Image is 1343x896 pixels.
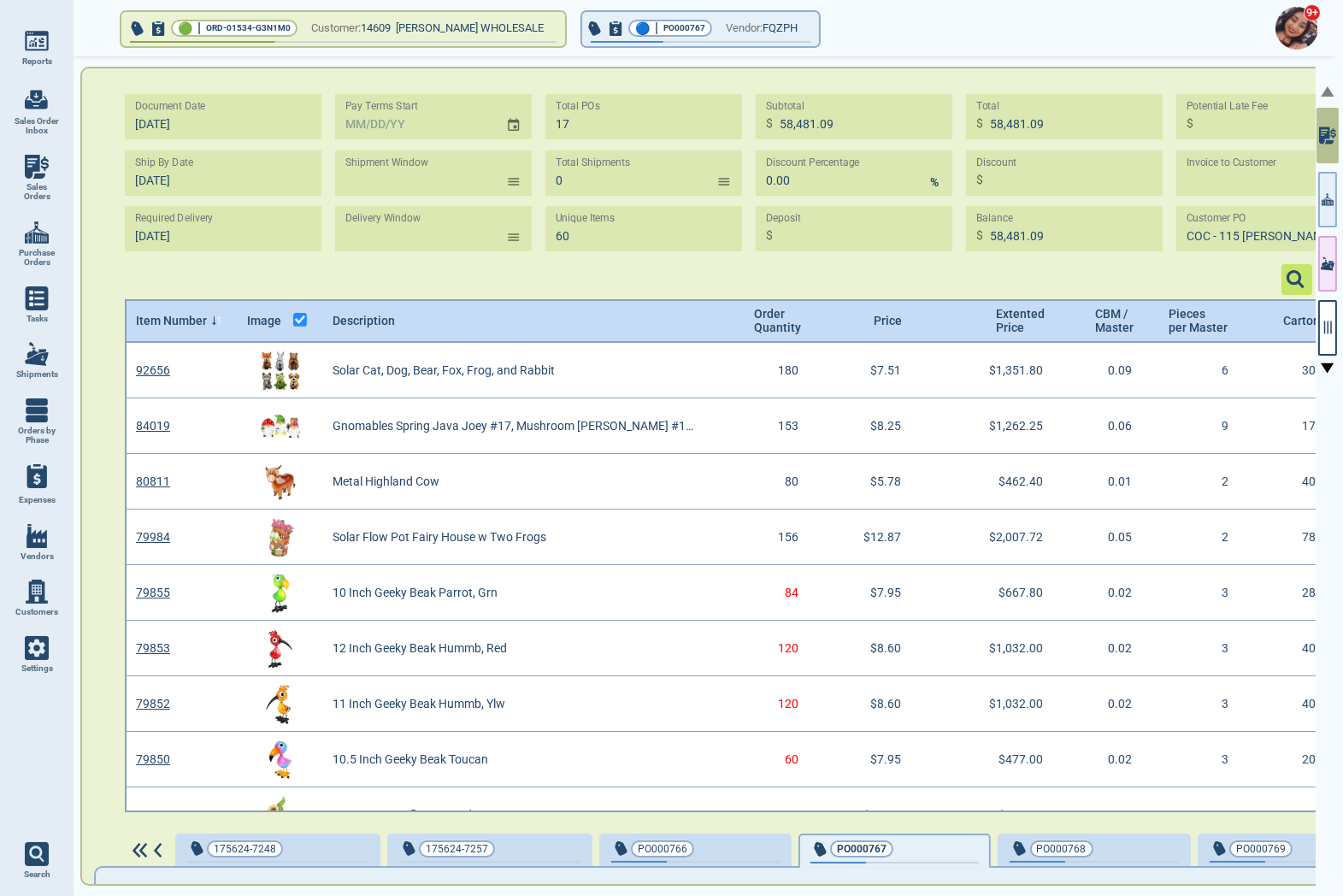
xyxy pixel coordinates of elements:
[778,363,798,377] span: 180
[1063,510,1157,565] div: 0.05
[499,102,532,132] button: Choose date
[136,530,170,544] a: 79984
[125,94,311,139] input: MM/DD/YY
[14,248,60,268] span: Purchase Orders
[766,115,773,133] p: $
[136,641,170,655] a: 79853
[927,676,1063,732] div: $1,032.00
[1063,398,1157,454] div: 0.06
[638,840,687,858] span: PO000766
[129,843,150,858] img: DoubleArrowIcon
[333,808,563,822] span: Green Hat Sunflower Garden Gnome Statue
[259,738,302,781] img: 79850Img
[259,516,302,558] img: 79984Img
[976,115,983,133] p: $
[206,20,291,37] span: ORD-01534-G3N1M0
[15,607,58,617] span: Customers
[16,369,58,380] span: Shipments
[1157,732,1252,787] div: 3
[663,20,705,37] span: PO000767
[25,524,49,548] img: menu_icon
[976,227,983,245] p: $
[927,454,1063,510] div: $462.40
[837,840,886,858] span: PO000767
[21,551,54,562] span: Vendors
[259,460,302,503] img: 80811Img
[778,530,798,544] span: 156
[976,212,1013,225] label: Balance
[1302,419,1326,433] span: 17.0
[333,363,555,377] span: Solar Cat, Dog, Bear, Fox, Frog, and Rabbit
[1236,840,1286,858] span: PO000769
[1302,808,1326,822] span: 30.0
[333,530,546,544] span: Solar Flow Pot Fairy House w Two Frogs
[1157,398,1252,454] div: 9
[333,314,395,327] span: Description
[1187,156,1276,169] label: Invoice to Customer
[333,752,488,766] span: 10.5 Inch Geeky Beak Toucan
[136,808,170,822] a: 79321
[1037,840,1087,858] span: PO000768
[25,636,49,660] img: menu_icon
[870,752,901,766] span: $7.95
[1283,314,1326,327] span: Cartons
[136,586,170,599] a: 79855
[1063,565,1157,621] div: 0.02
[927,343,1063,398] div: $1,351.80
[870,475,901,488] span: $5.78
[927,732,1063,787] div: $477.00
[778,419,798,433] span: 153
[778,697,798,710] span: 120
[766,156,860,169] label: Discount Percentage
[426,840,488,858] span: 175624-7257
[259,627,302,669] img: 79853Img
[870,641,901,655] span: $8.60
[259,349,302,392] img: 92656Img
[1169,307,1228,334] span: Pieces per Master
[333,419,695,433] span: Gnomables Spring Java Joey #17, Mushroom [PERSON_NAME] #18, Teracotta [PERSON_NAME] #19 Asst
[333,697,505,710] span: 11 Inch Geeky Beak Hummb, Ylw
[870,586,901,599] span: $7.95
[785,808,798,822] span: 90
[1063,621,1157,676] div: 0.02
[766,100,804,113] label: Subtotal
[136,752,170,766] a: 79850
[1302,475,1326,488] span: 40.0
[136,419,170,433] a: 84019
[763,19,798,38] span: FQZPH
[754,307,800,334] span: Order Quantity
[785,752,798,766] span: 60
[1063,732,1157,787] div: 0.02
[214,840,276,858] span: 175624-7248
[259,571,302,614] img: 79855Img
[14,116,60,136] span: Sales Order Inbox
[863,808,901,822] span: $10.92
[25,155,49,179] img: menu_icon
[778,641,798,655] span: 120
[14,426,60,445] span: Orders by Phase
[333,641,507,655] span: 12 Inch Geeky Beak Hummb, Red
[197,20,201,37] span: |
[927,787,1063,843] div: $982.80
[25,342,49,366] img: menu_icon
[259,793,302,836] img: 79321Img
[1302,363,1326,377] span: 30.0
[1157,787,1252,843] div: 3
[135,100,206,113] label: Document Date
[1095,307,1134,334] span: CBM / Master
[247,314,281,327] span: Image
[927,510,1063,565] div: $2,007.72
[14,182,60,202] span: Sales Orders
[1302,586,1326,599] span: 28.0
[766,212,801,225] label: Deposit
[1302,641,1326,655] span: 40.0
[976,171,983,189] p: $
[635,23,650,34] span: 🔵
[136,363,170,377] a: 92656
[25,286,49,310] img: menu_icon
[927,398,1063,454] div: $1,262.25
[345,212,421,225] label: Delivery Window
[1187,115,1193,133] p: $
[136,475,170,488] a: 80811
[1063,676,1157,732] div: 0.02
